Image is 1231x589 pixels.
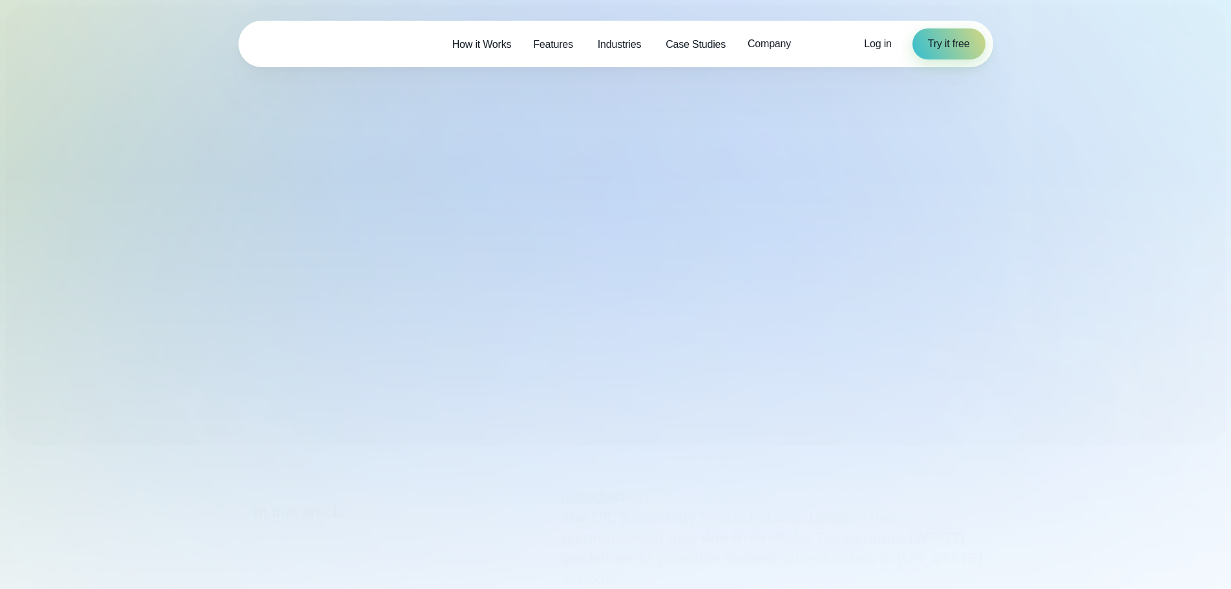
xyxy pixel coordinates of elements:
a: How it Works [441,31,523,58]
span: Industries [598,37,641,52]
span: Company [748,36,791,52]
a: Log in [864,36,891,52]
span: Features [533,37,573,52]
span: Case Studies [666,37,726,52]
span: How it Works [452,37,512,52]
span: Try it free [928,36,970,52]
a: Try it free [912,28,985,59]
span: Log in [864,38,891,49]
a: Case Studies [655,31,737,58]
